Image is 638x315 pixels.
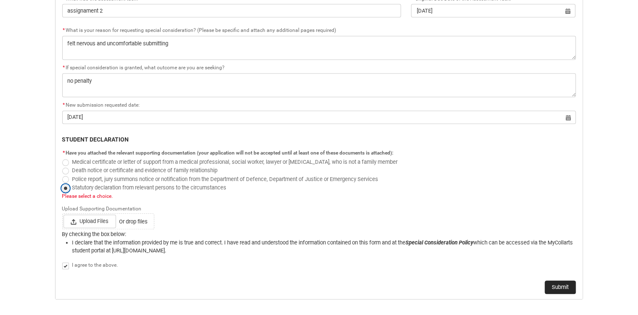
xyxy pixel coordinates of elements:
span: Medical certificate or letter of support from a medical professional, social worker, lawyer or [M... [72,159,398,165]
button: Submit [545,281,576,294]
span: Or drop files [119,218,148,226]
span: If special consideration is granted, what outcome are you are seeking? [62,65,225,71]
span: Police report, jury summons notice or notification from the Department of Defence, Department of ... [72,176,379,183]
span: Death notice or certificate and evidence of family relationship [72,168,218,174]
span: New submission requested date: [62,102,140,108]
span: Have you attached the relevant supporting documentation (your application will not be accepted un... [66,150,394,156]
span: Please select a choice. [62,194,113,199]
span: What is your reason for requesting special consideration? (Please be specific and attach any addi... [62,28,336,34]
li: I declare that the information provided by me is true and correct. I have read and understood the... [72,239,576,255]
textarea: no penalty [62,73,576,97]
textarea: felt nervous and uncomfortable submitting [62,36,576,60]
span: I agree to the above. [72,262,118,268]
abbr: required [63,65,65,71]
span: Statutory declaration from relevant persons to the circumstances [72,185,227,191]
abbr: required [63,102,65,108]
p: By checking the box below: [62,231,576,239]
abbr: required [63,150,65,156]
b: STUDENT DECLARATION [62,136,129,143]
span: Upload Supporting Documentation [62,204,145,213]
i: Special Consideration Policy [406,240,474,246]
abbr: required [63,28,65,34]
span: Upload Files [64,215,116,228]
